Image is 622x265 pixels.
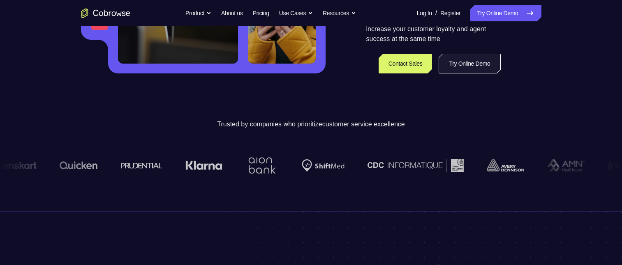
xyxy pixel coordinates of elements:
img: avery-dennison [482,159,520,171]
a: Log In [417,5,432,21]
a: Pricing [252,5,269,21]
a: Try Online Demo [439,54,500,73]
button: Use Cases [279,5,313,21]
span: / [435,8,437,18]
a: Register [440,5,460,21]
p: Knock down communication barriers and increase your customer loyalty and agent success at the sam... [366,14,501,44]
span: customer service excellence [322,121,405,128]
button: Product [185,5,211,21]
img: Klarna [181,160,218,170]
a: Try Online Demo [470,5,541,21]
a: About us [221,5,243,21]
a: Contact Sales [379,54,432,73]
img: Shiftmed [297,159,340,172]
img: CDC Informatique [363,159,459,171]
button: Resources [323,5,356,21]
img: Aion Bank [241,149,274,182]
img: prudential [116,162,158,169]
a: Go to the home page [81,8,130,18]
